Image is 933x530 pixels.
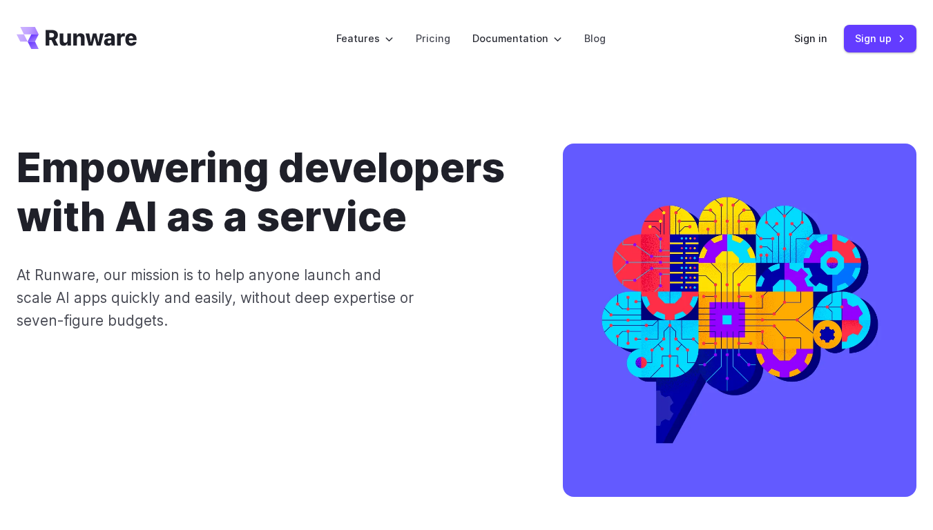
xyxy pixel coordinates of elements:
img: A colorful illustration of a brain made up of circuit boards [563,144,916,497]
a: Sign in [794,30,827,46]
label: Features [336,30,394,46]
p: At Runware, our mission is to help anyone launch and scale AI apps quickly and easily, without de... [17,264,419,333]
a: Blog [584,30,606,46]
a: Sign up [844,25,916,52]
a: Go to / [17,27,137,49]
a: Pricing [416,30,450,46]
label: Documentation [472,30,562,46]
h1: Empowering developers with AI as a service [17,144,519,242]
